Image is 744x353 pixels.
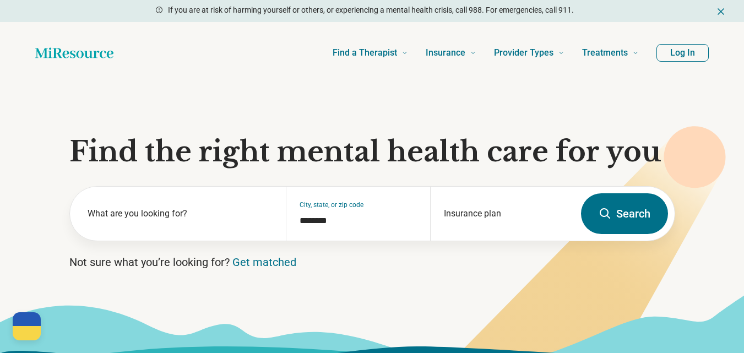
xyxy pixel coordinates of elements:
[333,45,397,61] span: Find a Therapist
[426,31,476,75] a: Insurance
[494,45,553,61] span: Provider Types
[69,135,675,169] h1: Find the right mental health care for you
[333,31,408,75] a: Find a Therapist
[168,4,574,16] p: If you are at risk of harming yourself or others, or experiencing a mental health crisis, call 98...
[35,42,113,64] a: Home page
[581,193,668,234] button: Search
[582,31,639,75] a: Treatments
[69,254,675,270] p: Not sure what you’re looking for?
[88,207,273,220] label: What are you looking for?
[582,45,628,61] span: Treatments
[494,31,564,75] a: Provider Types
[715,4,726,18] button: Dismiss
[232,256,296,269] a: Get matched
[656,44,709,62] button: Log In
[426,45,465,61] span: Insurance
